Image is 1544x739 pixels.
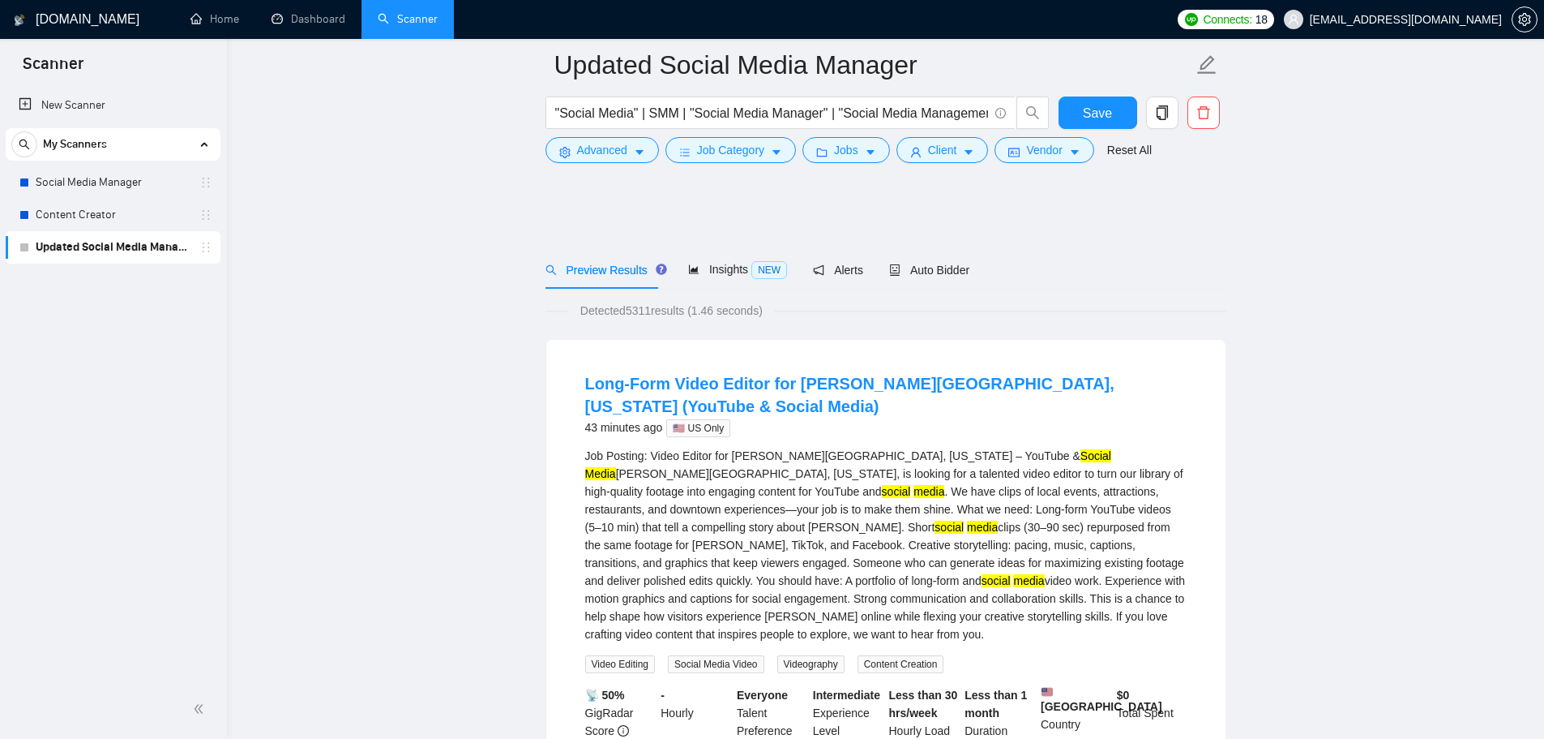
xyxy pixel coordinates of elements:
[1187,97,1220,129] button: delete
[36,199,190,231] a: Content Creator
[1041,686,1053,698] img: 🇺🇸
[834,141,858,159] span: Jobs
[36,166,190,199] a: Social Media Manager
[1069,146,1080,158] span: caret-down
[6,128,220,264] li: My Scanners
[545,264,662,277] span: Preview Results
[889,264,900,276] span: robot
[802,137,890,163] button: folderJobscaret-down
[654,262,669,277] div: Tooltip anchor
[913,485,944,498] mark: media
[1147,105,1178,120] span: copy
[36,231,190,264] a: Updated Social Media Manager
[964,689,1027,720] b: Less than 1 month
[190,12,239,26] a: homeHome
[813,689,880,702] b: Intermediate
[43,128,107,161] span: My Scanners
[982,574,1011,587] mark: social
[19,89,207,122] a: New Scanner
[1041,686,1162,713] b: [GEOGRAPHIC_DATA]
[1489,684,1528,723] iframe: Intercom live chat
[1196,54,1217,75] span: edit
[910,146,922,158] span: user
[737,689,788,702] b: Everyone
[545,264,557,276] span: search
[1117,689,1130,702] b: $ 0
[858,655,944,673] span: Content Creation
[967,521,998,534] mark: media
[995,108,1006,118] span: info-circle
[199,208,212,221] span: holder
[994,137,1093,163] button: idcardVendorcaret-down
[14,7,25,33] img: logo
[545,137,659,163] button: settingAdvancedcaret-down
[569,302,774,320] span: Detected 5311 results (1.46 seconds)
[813,264,824,276] span: notification
[1288,14,1299,25] span: user
[199,241,212,254] span: holder
[889,689,958,720] b: Less than 30 hrs/week
[618,725,629,737] span: info-circle
[882,485,911,498] mark: social
[777,655,845,673] span: Videography
[585,375,1114,415] a: Long-Form Video Editor for [PERSON_NAME][GEOGRAPHIC_DATA], [US_STATE] (YouTube & Social Media)
[1008,146,1020,158] span: idcard
[771,146,782,158] span: caret-down
[813,264,863,277] span: Alerts
[1013,574,1044,587] mark: media
[193,701,209,717] span: double-left
[1083,103,1112,123] span: Save
[896,137,989,163] button: userClientcaret-down
[1203,11,1251,28] span: Connects:
[666,419,730,437] span: 🇺🇸 US Only
[963,146,974,158] span: caret-down
[665,137,796,163] button: barsJob Categorycaret-down
[585,655,656,673] span: Video Editing
[935,521,964,534] mark: social
[1080,449,1111,462] mark: Social
[1016,97,1049,129] button: search
[6,89,220,122] li: New Scanner
[1059,97,1137,129] button: Save
[889,264,969,277] span: Auto Bidder
[585,418,1187,437] div: 43 minutes ago
[555,103,988,123] input: Search Freelance Jobs...
[688,263,787,276] span: Insights
[559,146,571,158] span: setting
[585,447,1187,643] div: Job Posting: Video Editor for [PERSON_NAME][GEOGRAPHIC_DATA], [US_STATE] – YouTube & [PERSON_NAME...
[865,146,876,158] span: caret-down
[1107,141,1152,159] a: Reset All
[1512,13,1537,26] span: setting
[661,689,665,702] b: -
[10,52,96,86] span: Scanner
[199,176,212,189] span: holder
[1026,141,1062,159] span: Vendor
[585,689,625,702] b: 📡 50%
[11,131,37,157] button: search
[554,45,1193,85] input: Scanner name...
[1512,13,1538,26] a: setting
[1017,105,1048,120] span: search
[378,12,438,26] a: searchScanner
[1255,11,1268,28] span: 18
[751,261,787,279] span: NEW
[585,467,616,480] mark: Media
[272,12,345,26] a: dashboardDashboard
[688,264,699,275] span: area-chart
[668,655,764,673] span: Social Media Video
[1512,6,1538,32] button: setting
[928,141,957,159] span: Client
[679,146,691,158] span: bars
[697,141,764,159] span: Job Category
[1188,105,1219,120] span: delete
[12,139,36,150] span: search
[1146,97,1178,129] button: copy
[816,146,828,158] span: folder
[634,146,645,158] span: caret-down
[577,141,627,159] span: Advanced
[1185,13,1198,26] img: upwork-logo.png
